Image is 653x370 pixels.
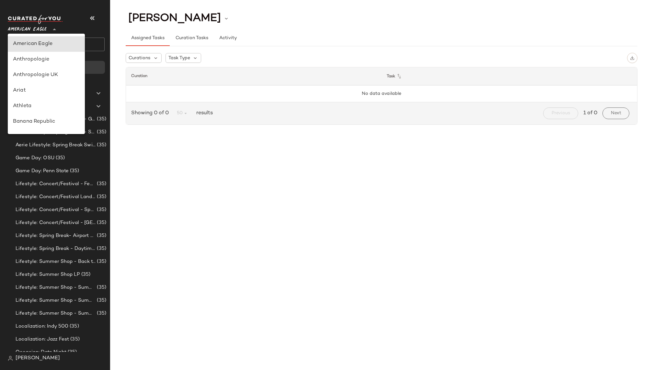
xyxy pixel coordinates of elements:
img: svg%3e [630,56,635,60]
img: svg%3e [8,356,13,361]
span: Assigned Tasks [131,36,165,41]
span: results [194,109,213,117]
span: Activity [219,36,237,41]
span: (35) [68,323,79,330]
span: (35) [54,154,65,162]
span: (35) [96,180,106,188]
span: (35) [96,258,106,265]
span: Lifestyle: Summer Shop - Summer Study Sessions [16,310,96,317]
img: svg%3e [10,64,17,71]
span: (35) [96,116,106,123]
span: Aerie Lifestyle: Spring Break - Girly/Femme [16,116,96,123]
span: (35) [96,141,106,149]
td: No data available [126,85,637,102]
span: Curations [129,55,150,62]
span: Showing 0 of 0 [131,109,171,117]
span: Global Clipboards [22,90,64,97]
span: (35) [96,245,106,252]
span: (35) [69,167,79,175]
span: (34) [45,103,56,110]
span: 1 of 0 [583,109,597,117]
span: (35) [96,219,106,227]
span: Curations [22,103,45,110]
span: [PERSON_NAME] [16,354,60,362]
span: Occasion: Date Night [16,349,66,356]
span: Lifestyle: Summer Shop - Summer Abroad [16,284,96,291]
span: Aerie Lifestyle: Spring Break Swimsuits Landing Page [16,141,96,149]
span: Localization: Indy 500 [16,323,68,330]
span: Lifestyle: Concert/Festival - Femme [16,180,96,188]
span: (35) [96,232,106,240]
span: Game Day: Penn State [16,167,69,175]
span: Localization: Jazz Fest [16,336,69,343]
span: (35) [69,336,80,343]
span: Lifestyle: Spring Break - Daytime Casual [16,245,96,252]
span: Task Type [168,55,190,62]
span: Lifestyle: Summer Shop - Back to School Essentials [16,258,96,265]
span: Lifestyle: Summer Shop LP [16,271,80,278]
span: All Products [22,77,51,84]
span: (35) [96,193,106,201]
span: (35) [96,206,106,214]
span: Dashboard [21,64,46,71]
span: Lifestyle: Summer Shop - Summer Internship [16,297,96,304]
span: Lifestyle: Concert/Festival - [GEOGRAPHIC_DATA] [16,219,96,227]
span: (35) [96,310,106,317]
span: Lifestyle: Spring Break- Airport Style [16,232,96,240]
span: (35) [66,349,77,356]
button: Next [602,107,629,119]
span: (35) [96,297,106,304]
th: Curation [126,67,382,85]
span: (35) [96,284,106,291]
span: Aerie Lifestyle: Spring Break - Sporty [16,129,96,136]
img: cfy_white_logo.C9jOOHJF.svg [8,15,63,24]
span: Lifestyle: Concert/Festival - Sporty [16,206,96,214]
span: (35) [96,129,106,136]
span: Lifestyle: Concert/Festival Landing Page [16,193,96,201]
span: (0) [64,90,73,97]
th: Task [382,67,637,85]
span: Game Day: OSU [16,154,54,162]
span: (35) [80,271,91,278]
span: American Eagle [8,22,47,34]
span: [PERSON_NAME] [128,12,221,25]
span: Next [611,111,621,116]
span: Curation Tasks [175,36,208,41]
